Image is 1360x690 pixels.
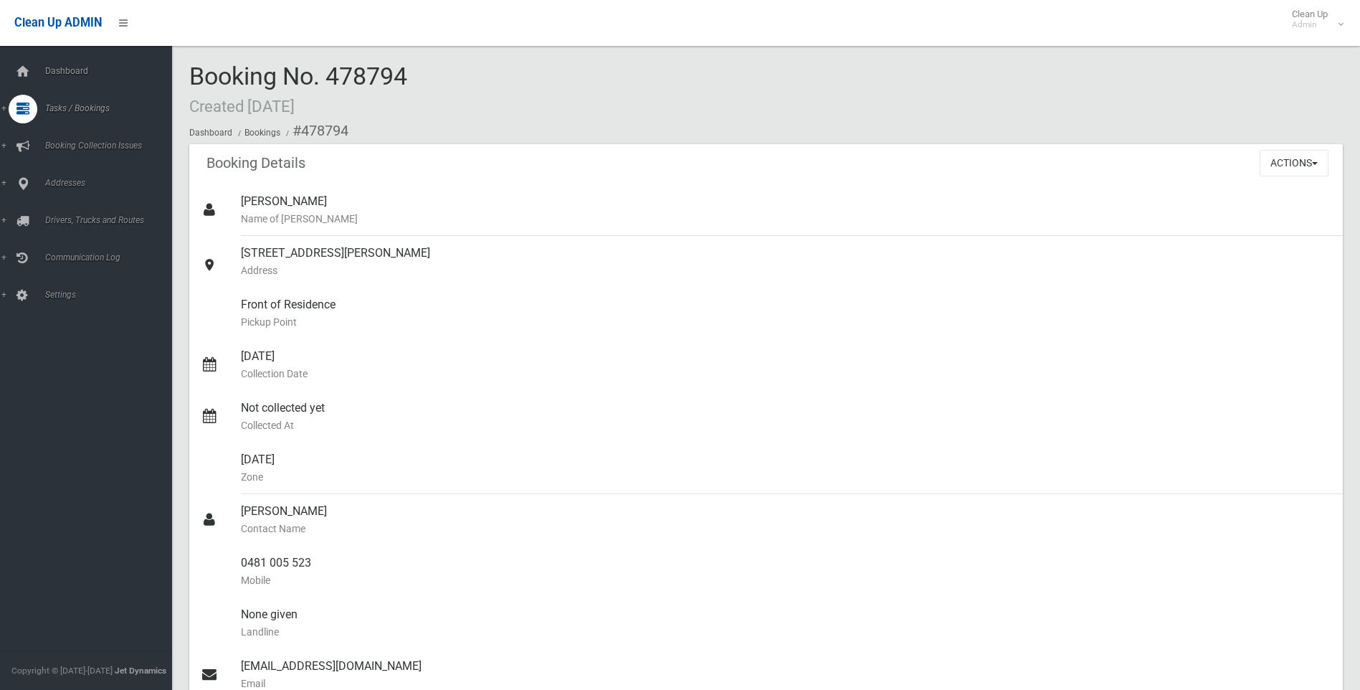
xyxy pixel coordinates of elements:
[241,262,1331,279] small: Address
[244,128,280,138] a: Bookings
[241,313,1331,331] small: Pickup Point
[11,666,113,676] span: Copyright © [DATE]-[DATE]
[241,184,1331,236] div: [PERSON_NAME]
[241,365,1331,382] small: Collection Date
[241,623,1331,641] small: Landline
[282,118,348,144] li: #478794
[241,468,1331,486] small: Zone
[41,215,183,225] span: Drivers, Trucks and Routes
[1285,9,1342,30] span: Clean Up
[241,236,1331,288] div: [STREET_ADDRESS][PERSON_NAME]
[241,210,1331,227] small: Name of [PERSON_NAME]
[241,443,1331,494] div: [DATE]
[41,252,183,263] span: Communication Log
[241,494,1331,546] div: [PERSON_NAME]
[41,290,183,300] span: Settings
[189,128,232,138] a: Dashboard
[241,572,1331,589] small: Mobile
[1292,19,1328,30] small: Admin
[41,66,183,76] span: Dashboard
[241,520,1331,537] small: Contact Name
[241,597,1331,649] div: None given
[41,141,183,151] span: Booking Collection Issues
[189,149,323,177] header: Booking Details
[189,62,407,118] span: Booking No. 478794
[241,546,1331,597] div: 0481 005 523
[241,339,1331,391] div: [DATE]
[241,391,1331,443] div: Not collected yet
[189,97,295,115] small: Created [DATE]
[14,16,102,29] span: Clean Up ADMIN
[41,178,183,188] span: Addresses
[115,666,166,676] strong: Jet Dynamics
[41,103,183,113] span: Tasks / Bookings
[241,288,1331,339] div: Front of Residence
[1260,150,1328,176] button: Actions
[241,417,1331,434] small: Collected At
